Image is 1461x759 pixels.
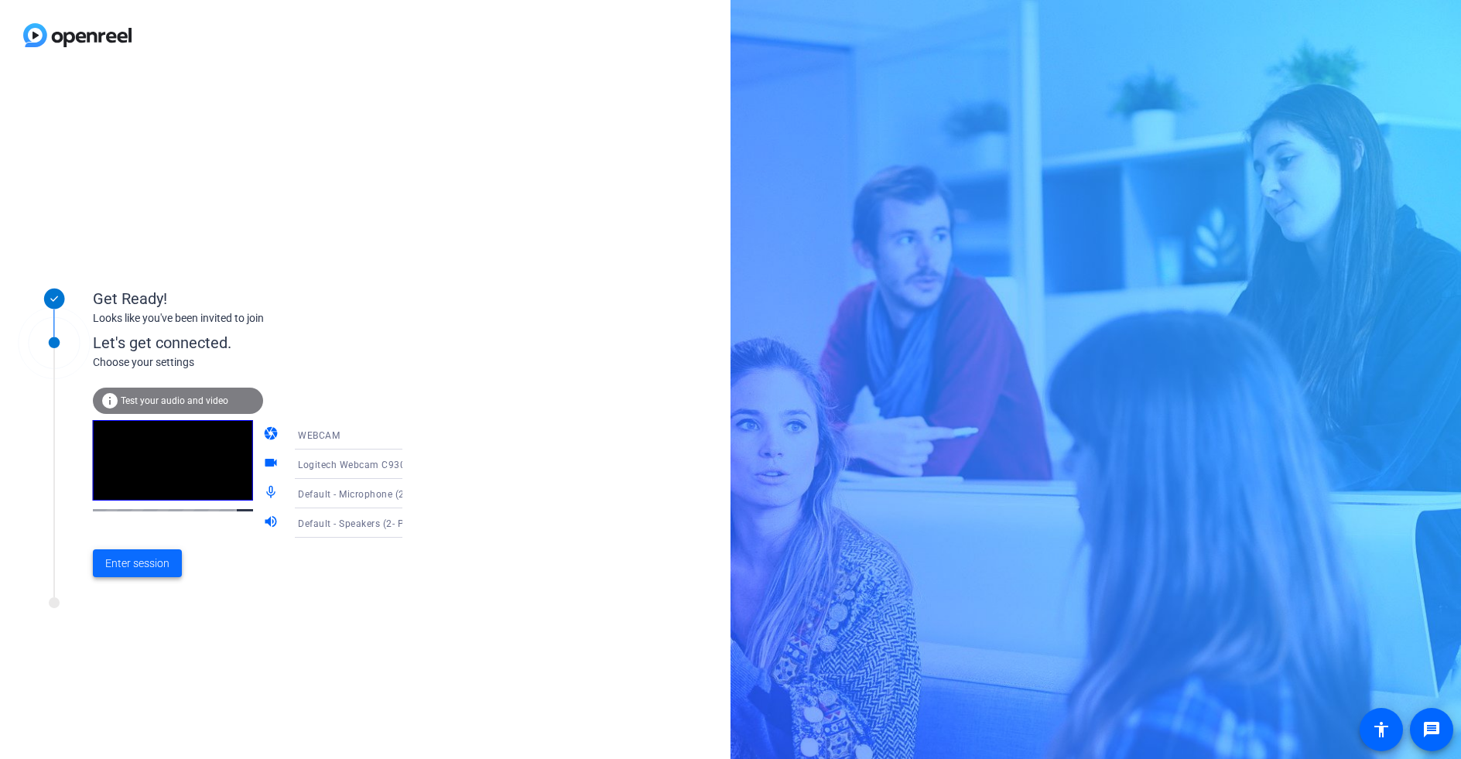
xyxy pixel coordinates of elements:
mat-icon: message [1422,720,1441,739]
mat-icon: camera [263,426,282,444]
span: Logitech Webcam C930e (046d:0843) [298,458,470,470]
mat-icon: accessibility [1372,720,1391,739]
div: Looks like you've been invited to join [93,310,402,327]
mat-icon: info [101,391,119,410]
mat-icon: mic_none [263,484,282,503]
span: Default - Microphone (2- PowerMicII-NS) (0554:1001) [298,487,538,500]
span: Test your audio and video [121,395,228,406]
span: Default - Speakers (2- PowerMicII-NS) (0554:1001) [298,517,525,529]
button: Enter session [93,549,182,577]
span: WEBCAM [298,430,340,441]
mat-icon: volume_up [263,514,282,532]
div: Let's get connected. [93,331,434,354]
mat-icon: videocam [263,455,282,474]
span: Enter session [105,556,169,572]
div: Choose your settings [93,354,434,371]
div: Get Ready! [93,287,402,310]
